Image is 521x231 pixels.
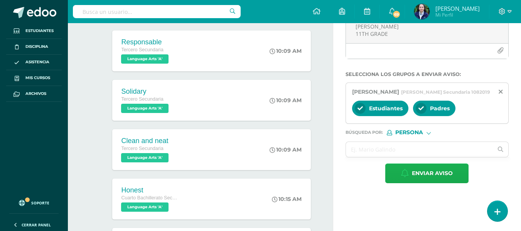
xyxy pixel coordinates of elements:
span: Tercero Secundaria [121,96,163,102]
span: Language Arts 'A' [121,104,169,113]
div: [object Object] [387,130,445,135]
div: 10:09 AM [270,47,302,54]
div: Solidary [121,88,170,96]
button: Enviar aviso [385,164,469,183]
span: Archivos [25,91,46,97]
span: Language Arts 'A' [121,202,169,212]
input: Busca un usuario... [73,5,241,18]
textarea: Dear student, [PERSON_NAME] This is to inform you that you are required to attend the English Fee... [346,5,508,43]
span: Búsqueda por : [346,130,383,135]
span: 69 [392,10,401,19]
span: Disciplina [25,44,48,50]
div: 10:15 AM [272,196,302,202]
span: Persona [395,130,423,135]
img: 381c161aa04f9ea8baa001c8ef3cbafa.png [414,4,430,19]
div: 10:09 AM [270,97,302,104]
span: Padres [430,105,450,112]
span: Tercero Secundaria [121,47,163,52]
div: Honest [121,186,179,194]
span: Soporte [31,200,49,206]
span: Estudiantes [369,105,403,112]
input: Ej. Mario Galindo [346,142,493,157]
span: Mis cursos [25,75,50,81]
a: Archivos [6,86,62,102]
div: Responsable [121,38,170,46]
span: [PERSON_NAME] Secundaria 1082019 [401,89,490,95]
span: Cerrar panel [22,222,51,228]
span: Asistencia [25,59,49,65]
a: Mis cursos [6,70,62,86]
label: Selecciona los grupos a enviar aviso : [346,71,509,77]
span: Language Arts 'A' [121,153,169,162]
a: Asistencia [6,55,62,71]
span: Tercero Secundaria [121,146,163,151]
div: 10:09 AM [270,146,302,153]
div: Clean and neat [121,137,170,145]
a: Disciplina [6,39,62,55]
span: Cuarto Bachillerato Secundaria [121,195,179,201]
span: [PERSON_NAME] [435,5,480,12]
span: Mi Perfil [435,12,480,18]
span: [PERSON_NAME] [352,88,399,95]
span: Enviar aviso [412,164,453,183]
span: Estudiantes [25,28,54,34]
a: Estudiantes [6,23,62,39]
a: Soporte [9,192,59,211]
span: Language Arts 'A' [121,54,169,64]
